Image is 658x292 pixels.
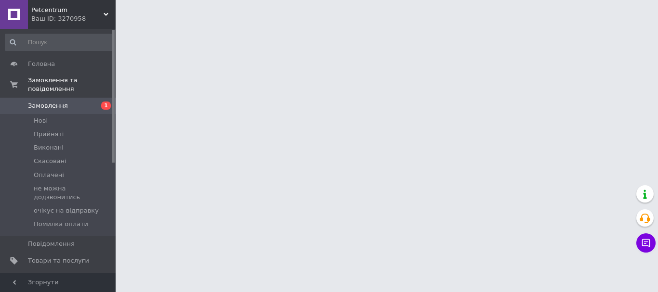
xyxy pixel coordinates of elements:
span: Виконані [34,143,64,152]
span: Головна [28,60,55,68]
span: не можна додзвонитись [34,184,113,202]
span: 1 [101,102,111,110]
span: Замовлення та повідомлення [28,76,116,93]
span: Замовлення [28,102,68,110]
button: Чат з покупцем [636,233,656,253]
span: Petcentrum [31,6,104,14]
span: Товари та послуги [28,256,89,265]
span: Нові [34,116,48,125]
div: Ваш ID: 3270958 [31,14,116,23]
span: Помилка оплати [34,220,88,229]
span: Повідомлення [28,240,75,248]
span: Скасовані [34,157,66,165]
span: Оплачені [34,171,64,179]
input: Пошук [5,34,114,51]
span: очікує на відправку [34,206,99,215]
span: Прийняті [34,130,64,139]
